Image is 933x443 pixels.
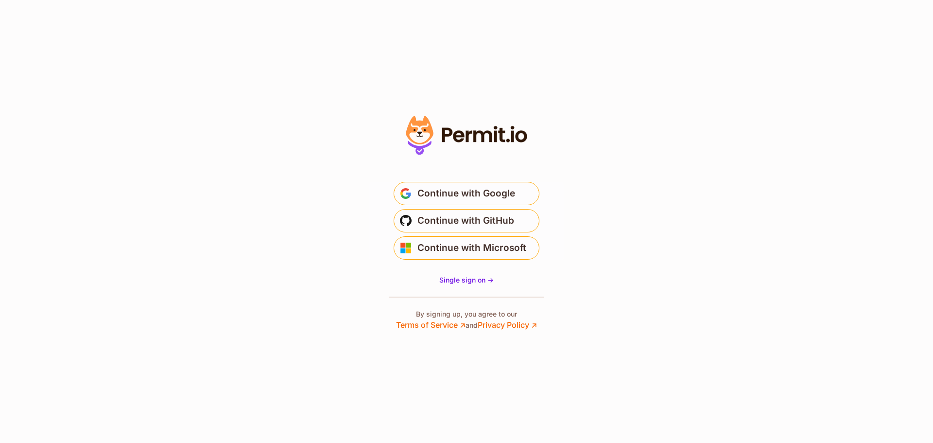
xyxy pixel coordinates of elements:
p: By signing up, you agree to our and [396,309,537,331]
button: Continue with GitHub [394,209,539,232]
a: Single sign on -> [439,275,494,285]
button: Continue with Microsoft [394,236,539,260]
button: Continue with Google [394,182,539,205]
span: Continue with Google [417,186,515,201]
a: Terms of Service ↗ [396,320,466,330]
span: Continue with GitHub [417,213,514,229]
span: Continue with Microsoft [417,240,526,256]
a: Privacy Policy ↗ [478,320,537,330]
span: Single sign on -> [439,276,494,284]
